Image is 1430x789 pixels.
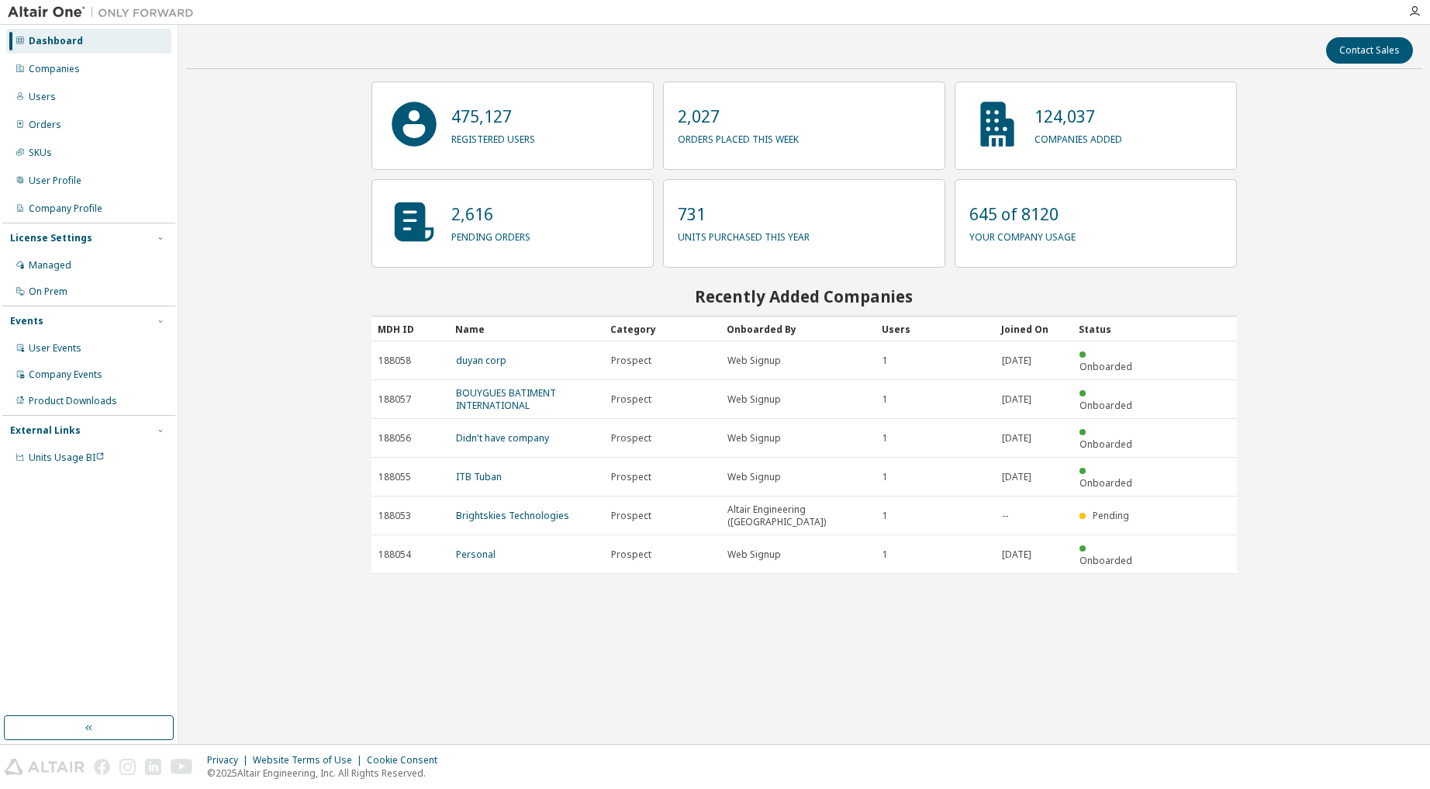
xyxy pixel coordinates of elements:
[145,759,161,775] img: linkedin.svg
[611,548,651,561] span: Prospect
[10,232,92,244] div: License Settings
[1002,471,1031,483] span: [DATE]
[451,128,535,146] p: registered users
[1326,37,1413,64] button: Contact Sales
[451,202,530,226] p: 2,616
[1079,360,1132,373] span: Onboarded
[727,317,869,341] div: Onboarded By
[1035,128,1122,146] p: companies added
[1079,438,1132,451] span: Onboarded
[171,759,193,775] img: youtube.svg
[1002,355,1031,367] span: [DATE]
[727,548,781,561] span: Web Signup
[1035,105,1122,128] p: 124,037
[882,317,989,341] div: Users
[456,386,556,412] a: BOUYGUES BATIMENT INTERNATIONAL
[29,91,56,103] div: Users
[883,355,888,367] span: 1
[1002,548,1031,561] span: [DATE]
[253,754,367,767] div: Website Terms of Use
[1002,510,1008,522] span: --
[367,754,447,767] div: Cookie Consent
[451,226,530,244] p: pending orders
[1079,554,1132,567] span: Onboarded
[8,5,202,20] img: Altair One
[456,354,506,367] a: duyan corp
[1002,432,1031,445] span: [DATE]
[1079,399,1132,412] span: Onboarded
[29,119,61,131] div: Orders
[207,754,253,767] div: Privacy
[29,451,105,464] span: Units Usage BI
[727,504,869,528] span: Altair Engineering ([GEOGRAPHIC_DATA])
[969,226,1076,244] p: your company usage
[883,510,888,522] span: 1
[1001,317,1066,341] div: Joined On
[1093,509,1129,522] span: Pending
[29,147,52,159] div: SKUs
[611,510,651,522] span: Prospect
[456,548,496,561] a: Personal
[727,432,781,445] span: Web Signup
[371,286,1237,306] h2: Recently Added Companies
[378,355,411,367] span: 188058
[378,510,411,522] span: 188053
[29,259,71,272] div: Managed
[29,395,117,407] div: Product Downloads
[5,759,85,775] img: altair_logo.svg
[378,432,411,445] span: 188056
[29,63,80,75] div: Companies
[29,342,81,355] div: User Events
[378,393,411,406] span: 188057
[456,431,549,445] a: Didn't have company
[611,393,651,406] span: Prospect
[969,202,1076,226] p: 645 of 8120
[1002,393,1031,406] span: [DATE]
[29,35,83,47] div: Dashboard
[1079,317,1144,341] div: Status
[456,470,502,483] a: ITB Tuban
[456,509,569,522] a: Brightskies Technologies
[727,355,781,367] span: Web Signup
[378,317,443,341] div: MDH ID
[10,315,43,327] div: Events
[883,471,888,483] span: 1
[678,226,810,244] p: units purchased this year
[10,424,81,437] div: External Links
[611,471,651,483] span: Prospect
[883,393,888,406] span: 1
[207,767,447,780] p: © 2025 Altair Engineering, Inc. All Rights Reserved.
[119,759,136,775] img: instagram.svg
[678,128,799,146] p: orders placed this week
[678,202,810,226] p: 731
[29,202,102,215] div: Company Profile
[883,432,888,445] span: 1
[29,369,102,381] div: Company Events
[1079,476,1132,490] span: Onboarded
[29,175,81,187] div: User Profile
[727,393,781,406] span: Web Signup
[378,548,411,561] span: 188054
[611,432,651,445] span: Prospect
[455,317,598,341] div: Name
[29,285,67,298] div: On Prem
[611,355,651,367] span: Prospect
[94,759,110,775] img: facebook.svg
[610,317,714,341] div: Category
[378,471,411,483] span: 188055
[883,548,888,561] span: 1
[727,471,781,483] span: Web Signup
[678,105,799,128] p: 2,027
[451,105,535,128] p: 475,127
